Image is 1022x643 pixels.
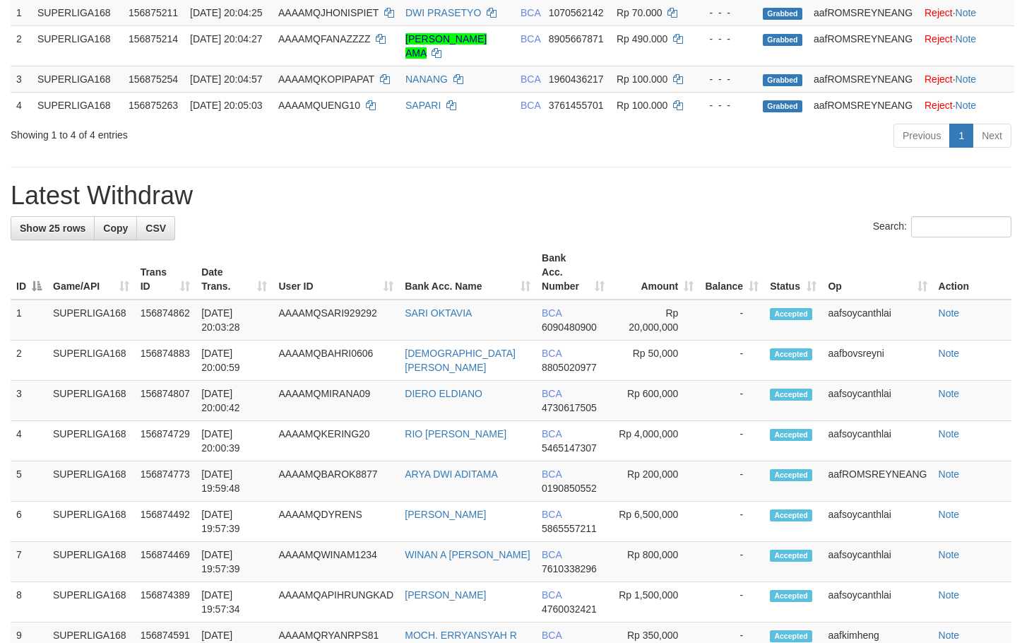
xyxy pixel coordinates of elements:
[190,100,262,111] span: [DATE] 20:05:03
[196,582,273,623] td: [DATE] 19:57:34
[47,582,135,623] td: SUPERLIGA168
[190,33,262,45] span: [DATE] 20:04:27
[405,630,517,641] a: MOCH. ERRYANSYAH R
[273,341,399,381] td: AAAAMQBAHRI0606
[822,300,932,341] td: aafsoycanthlai
[11,542,47,582] td: 7
[542,589,561,601] span: BCA
[273,461,399,502] td: AAAAMQBAROK8877
[699,341,764,381] td: -
[956,73,977,85] a: Note
[135,582,196,623] td: 156874389
[196,502,273,542] td: [DATE] 19:57:39
[933,245,1011,300] th: Action
[405,100,441,111] a: SAPARI
[129,7,178,18] span: 156875211
[405,468,497,480] a: ARYA DWI ADITAMA
[11,92,32,118] td: 4
[278,73,374,85] span: AAAAMQKOPIPAPAT
[32,66,123,92] td: SUPERLIGA168
[549,73,604,85] span: Copy 1960436217 to clipboard
[911,216,1011,237] input: Search:
[610,381,700,421] td: Rp 600,000
[129,100,178,111] span: 156875263
[893,124,950,148] a: Previous
[610,542,700,582] td: Rp 800,000
[939,549,960,560] a: Note
[925,33,953,45] a: Reject
[939,428,960,440] a: Note
[273,300,399,341] td: AAAAMQSARI929292
[136,216,175,240] a: CSV
[542,321,597,333] span: Copy 6090480900 to clipboard
[822,245,932,300] th: Op: activate to sort column ascending
[770,348,812,360] span: Accepted
[873,216,1011,237] label: Search:
[278,33,371,45] span: AAAAMQFANAZZZZ
[699,542,764,582] td: -
[919,66,1014,92] td: ·
[190,73,262,85] span: [DATE] 20:04:57
[763,74,802,86] span: Grabbed
[822,341,932,381] td: aafbovsreyni
[770,469,812,481] span: Accepted
[196,421,273,461] td: [DATE] 20:00:39
[135,542,196,582] td: 156874469
[196,461,273,502] td: [DATE] 19:59:48
[521,33,540,45] span: BCA
[698,98,751,112] div: - - -
[542,483,597,494] span: Copy 0190850552 to clipboard
[11,381,47,421] td: 3
[196,542,273,582] td: [DATE] 19:57:39
[939,630,960,641] a: Note
[47,245,135,300] th: Game/API: activate to sort column ascending
[190,7,262,18] span: [DATE] 20:04:25
[32,25,123,66] td: SUPERLIGA168
[542,549,561,560] span: BCA
[536,245,610,300] th: Bank Acc. Number: activate to sort column ascending
[47,542,135,582] td: SUPERLIGA168
[698,72,751,86] div: - - -
[47,461,135,502] td: SUPERLIGA168
[542,603,597,615] span: Copy 4760032421 to clipboard
[699,421,764,461] td: -
[956,100,977,111] a: Note
[405,73,448,85] a: NANANG
[770,550,812,562] span: Accepted
[770,630,812,642] span: Accepted
[273,542,399,582] td: AAAAMQWINAM1234
[196,300,273,341] td: [DATE] 20:03:28
[521,73,540,85] span: BCA
[135,461,196,502] td: 156874773
[925,7,953,18] a: Reject
[939,509,960,520] a: Note
[770,429,812,441] span: Accepted
[278,7,379,18] span: AAAAMQJHONISPIET
[196,381,273,421] td: [DATE] 20:00:42
[956,7,977,18] a: Note
[956,33,977,45] a: Note
[617,100,667,111] span: Rp 100.000
[542,468,561,480] span: BCA
[542,523,597,534] span: Copy 5865557211 to clipboard
[542,509,561,520] span: BCA
[32,92,123,118] td: SUPERLIGA168
[135,381,196,421] td: 156874807
[11,341,47,381] td: 2
[770,590,812,602] span: Accepted
[925,100,953,111] a: Reject
[822,461,932,502] td: aafROMSREYNEANG
[135,300,196,341] td: 156874862
[11,25,32,66] td: 2
[11,502,47,542] td: 6
[973,124,1011,148] a: Next
[617,73,667,85] span: Rp 100.000
[145,223,166,234] span: CSV
[405,33,487,59] a: [PERSON_NAME] AMA
[542,388,561,399] span: BCA
[273,582,399,623] td: AAAAMQAPIHRUNGKAD
[822,381,932,421] td: aafsoycanthlai
[542,442,597,454] span: Copy 5465147307 to clipboard
[549,7,604,18] span: Copy 1070562142 to clipboard
[11,245,47,300] th: ID: activate to sort column descending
